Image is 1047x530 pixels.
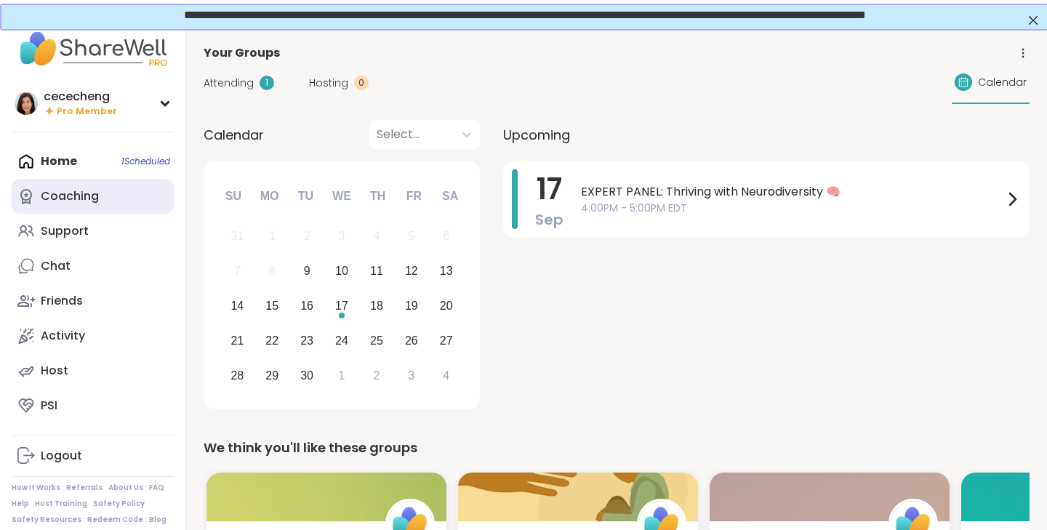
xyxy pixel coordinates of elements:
[222,221,253,252] div: Not available Sunday, August 31st, 2025
[396,291,427,322] div: Choose Friday, September 19th, 2025
[408,366,414,385] div: 3
[204,438,1030,458] div: We think you'll like these groups
[361,291,393,322] div: Choose Thursday, September 18th, 2025
[66,483,103,493] a: Referrals
[405,261,418,281] div: 12
[253,180,285,212] div: Mo
[257,256,288,287] div: Not available Monday, September 8th, 2025
[304,261,310,281] div: 9
[339,366,345,385] div: 1
[396,221,427,252] div: Not available Friday, September 5th, 2025
[370,296,383,316] div: 18
[220,219,463,393] div: month 2025-09
[326,180,358,212] div: We
[234,261,241,281] div: 7
[361,256,393,287] div: Choose Thursday, September 11th, 2025
[230,226,244,246] div: 31
[204,44,280,62] span: Your Groups
[12,515,81,525] a: Safety Resources
[230,331,244,350] div: 21
[581,201,1003,216] span: 4:00PM - 5:00PM EDT
[44,89,117,105] div: cececheng
[373,226,380,246] div: 4
[398,180,430,212] div: Fr
[354,76,369,90] div: 0
[430,291,462,322] div: Choose Saturday, September 20th, 2025
[430,360,462,391] div: Choose Saturday, October 4th, 2025
[396,256,427,287] div: Choose Friday, September 12th, 2025
[222,256,253,287] div: Not available Sunday, September 7th, 2025
[537,169,562,209] span: 17
[326,325,358,356] div: Choose Wednesday, September 24th, 2025
[292,291,323,322] div: Choose Tuesday, September 16th, 2025
[292,221,323,252] div: Not available Tuesday, September 2nd, 2025
[93,499,145,509] a: Safety Policy
[204,76,254,91] span: Attending
[269,261,276,281] div: 8
[300,331,313,350] div: 23
[300,296,313,316] div: 16
[326,256,358,287] div: Choose Wednesday, September 10th, 2025
[405,331,418,350] div: 26
[222,291,253,322] div: Choose Sunday, September 14th, 2025
[361,325,393,356] div: Choose Thursday, September 25th, 2025
[292,325,323,356] div: Choose Tuesday, September 23rd, 2025
[265,366,278,385] div: 29
[12,318,174,353] a: Activity
[265,331,278,350] div: 22
[443,366,449,385] div: 4
[41,223,89,239] div: Support
[230,296,244,316] div: 14
[35,499,87,509] a: Host Training
[222,360,253,391] div: Choose Sunday, September 28th, 2025
[41,363,68,379] div: Host
[41,328,85,344] div: Activity
[503,125,570,145] span: Upcoming
[149,483,164,493] a: FAQ
[440,261,453,281] div: 13
[326,360,358,391] div: Choose Wednesday, October 1st, 2025
[335,296,348,316] div: 17
[12,179,174,214] a: Coaching
[430,221,462,252] div: Not available Saturday, September 6th, 2025
[309,76,348,91] span: Hosting
[440,331,453,350] div: 27
[581,183,1003,201] span: EXPERT PANEL: Thriving with Neurodiversity 🧠
[408,226,414,246] div: 5
[12,249,174,284] a: Chat
[149,515,167,525] a: Blog
[41,293,83,309] div: Friends
[362,180,394,212] div: Th
[87,515,143,525] a: Redeem Code
[292,360,323,391] div: Choose Tuesday, September 30th, 2025
[12,388,174,423] a: PSI
[300,366,313,385] div: 30
[15,92,38,115] img: cececheng
[373,366,380,385] div: 2
[292,256,323,287] div: Choose Tuesday, September 9th, 2025
[434,180,466,212] div: Sa
[978,75,1027,90] span: Calendar
[257,360,288,391] div: Choose Monday, September 29th, 2025
[361,360,393,391] div: Choose Thursday, October 2nd, 2025
[326,291,358,322] div: Choose Wednesday, September 17th, 2025
[257,325,288,356] div: Choose Monday, September 22nd, 2025
[204,125,264,145] span: Calendar
[57,105,117,118] span: Pro Member
[41,188,99,204] div: Coaching
[12,499,29,509] a: Help
[257,221,288,252] div: Not available Monday, September 1st, 2025
[339,226,345,246] div: 3
[12,284,174,318] a: Friends
[12,483,60,493] a: How It Works
[430,256,462,287] div: Choose Saturday, September 13th, 2025
[41,258,71,274] div: Chat
[396,325,427,356] div: Choose Friday, September 26th, 2025
[430,325,462,356] div: Choose Saturday, September 27th, 2025
[222,325,253,356] div: Choose Sunday, September 21st, 2025
[269,226,276,246] div: 1
[257,291,288,322] div: Choose Monday, September 15th, 2025
[443,226,449,246] div: 6
[289,180,321,212] div: Tu
[41,448,82,464] div: Logout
